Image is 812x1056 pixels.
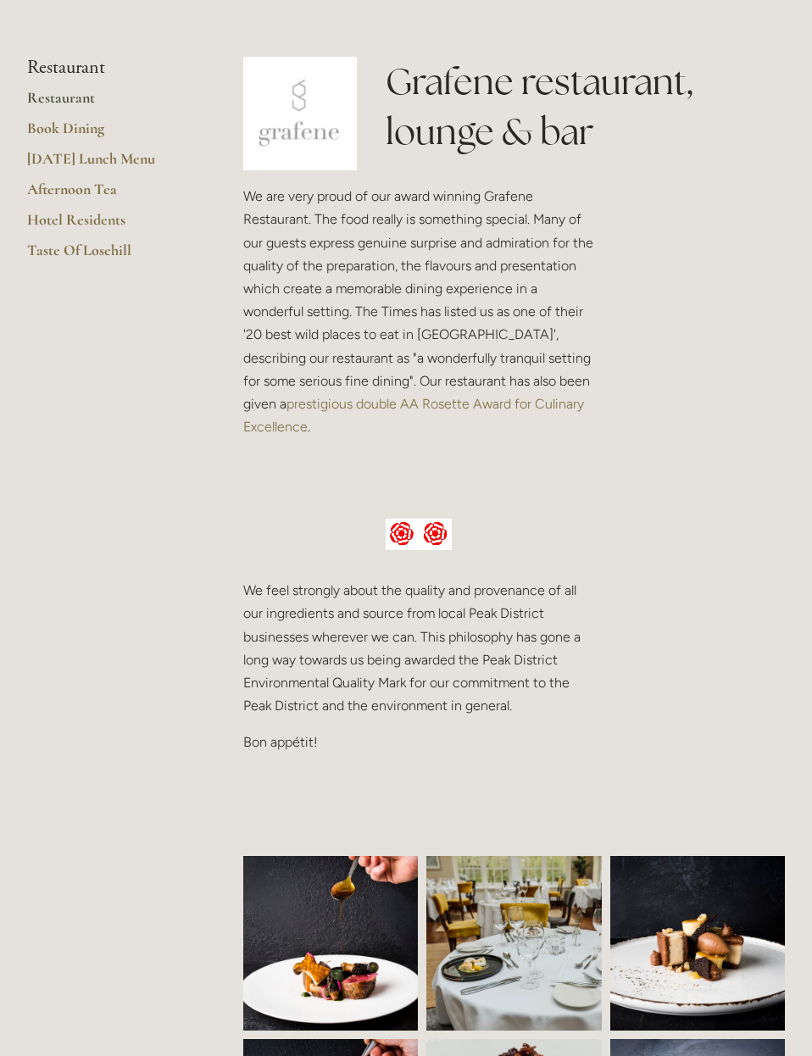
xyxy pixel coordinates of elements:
p: We are very proud of our award winning Grafene Restaurant. The food really is something special. ... [243,185,595,438]
img: DSC_7994.jpg [211,856,477,1031]
li: Restaurant [27,57,189,79]
a: prestigious double AA Rosette Award for Culinary Excellence [243,396,587,435]
a: Afternoon Tea [27,180,189,210]
p: We feel strongly about the quality and provenance of all our ingredients and source from local Pe... [243,579,595,717]
a: Taste Of Losehill [27,241,189,271]
a: [DATE] Lunch Menu [27,149,189,180]
a: Restaurant [27,88,189,119]
a: Hotel Residents [27,210,189,241]
img: AA culinary excellence.jpg [386,519,452,550]
img: 20210514-16053078-LHH-hotel-photos-HDR.jpg [425,856,687,1031]
h1: Grafene restaurant, lounge & bar [386,57,785,157]
img: grafene.jpg [243,57,357,170]
p: Bon appétit! [243,731,595,753]
a: Book Dining [27,119,189,149]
